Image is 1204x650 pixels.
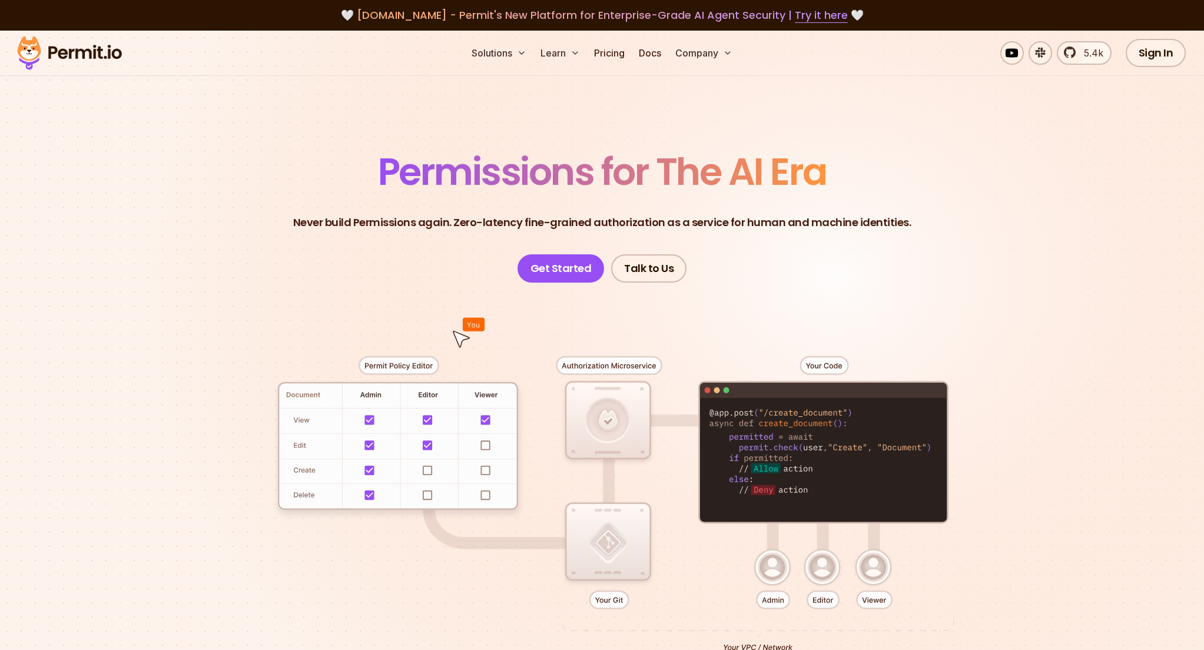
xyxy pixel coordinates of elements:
[518,254,605,283] a: Get Started
[293,214,911,231] p: Never build Permissions again. Zero-latency fine-grained authorization as a service for human and...
[1126,39,1186,67] a: Sign In
[378,145,827,198] span: Permissions for The AI Era
[1077,46,1103,60] span: 5.4k
[357,8,848,22] span: [DOMAIN_NAME] - Permit's New Platform for Enterprise-Grade AI Agent Security |
[795,8,848,23] a: Try it here
[467,41,531,65] button: Solutions
[634,41,666,65] a: Docs
[536,41,585,65] button: Learn
[1057,41,1112,65] a: 5.4k
[28,7,1176,24] div: 🤍 🤍
[671,41,737,65] button: Company
[12,33,127,73] img: Permit logo
[611,254,686,283] a: Talk to Us
[589,41,629,65] a: Pricing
